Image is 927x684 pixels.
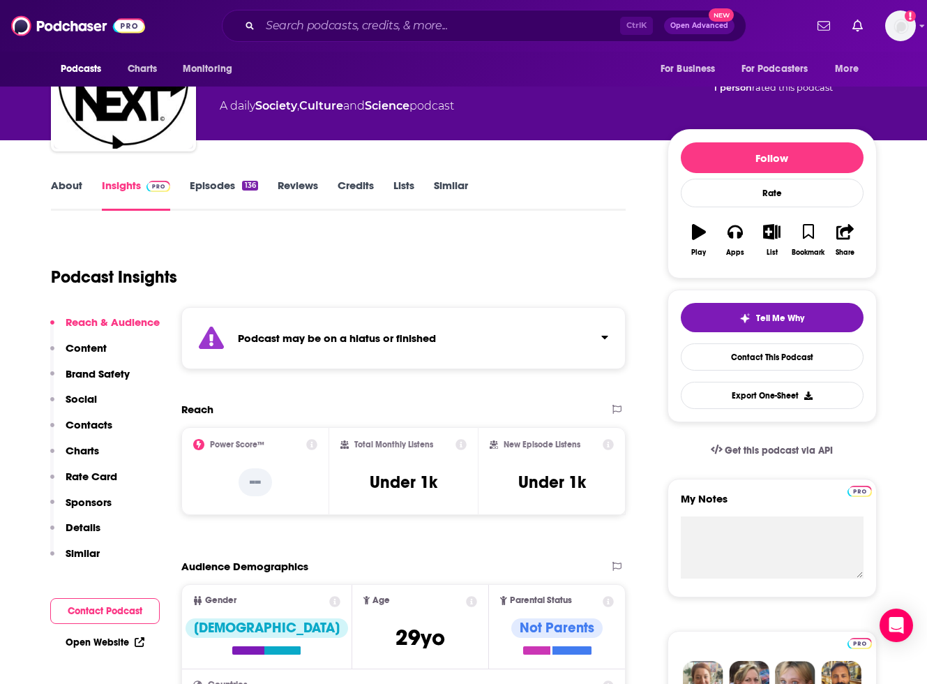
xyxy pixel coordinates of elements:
[102,179,171,211] a: InsightsPodchaser Pro
[238,332,436,345] strong: Podcast may be on a hiatus or finished
[66,341,107,355] p: Content
[181,403,213,416] h2: Reach
[66,496,112,509] p: Sponsors
[66,418,112,431] p: Contacts
[651,56,733,82] button: open menu
[681,142,864,173] button: Follow
[835,59,859,79] span: More
[372,596,390,605] span: Age
[66,367,130,380] p: Brand Safety
[50,444,99,470] button: Charts
[50,367,130,393] button: Brand Safety
[510,596,572,605] span: Parental Status
[50,341,107,367] button: Content
[186,618,348,638] div: [DEMOGRAPHIC_DATA]
[885,10,916,41] button: Show profile menu
[726,248,744,257] div: Apps
[173,56,250,82] button: open menu
[146,181,171,192] img: Podchaser Pro
[681,382,864,409] button: Export One-Sheet
[825,56,876,82] button: open menu
[66,392,97,406] p: Social
[66,470,117,483] p: Rate Card
[847,14,868,38] a: Show notifications dropdown
[50,547,100,572] button: Similar
[847,486,872,497] img: Podchaser Pro
[792,248,824,257] div: Bookmark
[51,267,177,288] h1: Podcast Insights
[370,472,437,493] h3: Under 1k
[434,179,468,211] a: Similar
[365,99,409,112] a: Science
[812,14,836,38] a: Show notifications dropdown
[278,179,318,211] a: Reviews
[50,315,160,341] button: Reach & Audience
[183,59,232,79] span: Monitoring
[66,315,160,329] p: Reach & Audience
[50,598,160,624] button: Contact Podcast
[66,637,144,648] a: Open Website
[714,82,752,93] span: 1 person
[885,10,916,41] span: Logged in as meaghankoppel
[681,179,864,207] div: Rate
[885,10,916,41] img: User Profile
[11,13,145,39] img: Podchaser - Follow, Share and Rate Podcasts
[681,343,864,371] a: Contact This Podcast
[681,215,717,265] button: Play
[511,618,603,638] div: Not Parents
[752,82,833,93] span: rated this podcast
[190,179,257,211] a: Episodes136
[700,433,845,468] a: Get this podcast via API
[664,17,734,34] button: Open AdvancedNew
[847,638,872,649] img: Podchaser Pro
[847,636,872,649] a: Pro website
[242,181,257,191] div: 136
[836,248,854,257] div: Share
[343,99,365,112] span: and
[50,521,100,547] button: Details
[827,215,863,265] button: Share
[181,560,308,573] h2: Audience Demographics
[741,59,808,79] span: For Podcasters
[790,215,827,265] button: Bookmark
[691,248,706,257] div: Play
[756,313,804,324] span: Tell Me Why
[260,15,620,37] input: Search podcasts, credits, & more...
[338,179,374,211] a: Credits
[681,492,864,516] label: My Notes
[51,179,82,211] a: About
[66,521,100,534] p: Details
[905,10,916,22] svg: Add a profile image
[661,59,716,79] span: For Business
[393,179,414,211] a: Lists
[504,440,580,449] h2: New Episode Listens
[220,98,454,114] div: A daily podcast
[239,468,272,496] p: --
[739,313,751,324] img: tell me why sparkle
[670,22,728,29] span: Open Advanced
[620,17,653,35] span: Ctrl K
[354,440,433,449] h2: Total Monthly Listens
[299,99,343,112] a: Culture
[50,470,117,496] button: Rate Card
[297,99,299,112] span: ,
[50,496,112,521] button: Sponsors
[66,547,100,560] p: Similar
[880,609,913,642] div: Open Intercom Messenger
[210,440,264,449] h2: Power Score™
[222,10,746,42] div: Search podcasts, credits, & more...
[119,56,166,82] a: Charts
[51,56,120,82] button: open menu
[205,596,236,605] span: Gender
[732,56,829,82] button: open menu
[847,484,872,497] a: Pro website
[181,307,626,369] section: Click to expand status details
[518,472,586,493] h3: Under 1k
[395,624,445,651] span: 29 yo
[61,59,102,79] span: Podcasts
[717,215,753,265] button: Apps
[725,445,833,456] span: Get this podcast via API
[681,303,864,332] button: tell me why sparkleTell Me Why
[128,59,158,79] span: Charts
